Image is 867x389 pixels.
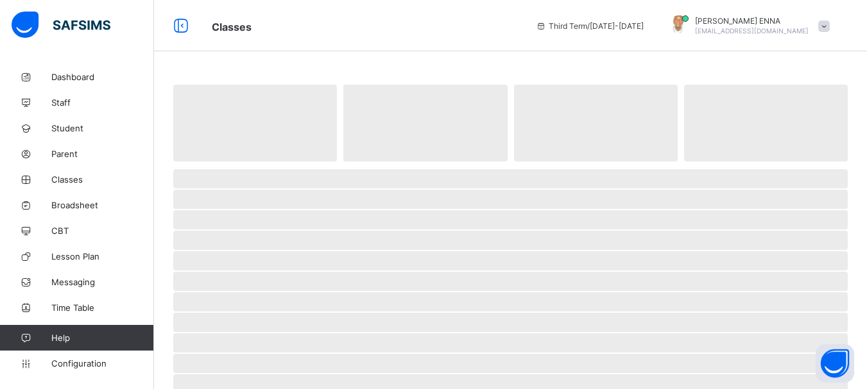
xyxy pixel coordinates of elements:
span: ‌ [173,272,848,291]
span: ‌ [684,85,848,161]
span: Help [51,333,153,343]
span: Broadsheet [51,200,154,210]
div: EMMANUEL ENNA [657,15,836,37]
span: ‌ [173,210,848,229]
span: Staff [51,97,154,108]
span: Time Table [51,302,154,313]
span: Lesson Plan [51,251,154,261]
span: ‌ [173,190,848,209]
span: Student [51,123,154,133]
span: ‌ [173,169,848,188]
span: Dashboard [51,72,154,82]
span: ‌ [173,231,848,250]
span: ‌ [343,85,507,161]
span: Classes [51,174,154,185]
span: ‌ [173,333,848,352]
span: Configuration [51,358,153,368]
button: Open asap [816,344,854,383]
span: ‌ [173,313,848,332]
span: ‌ [173,292,848,311]
span: CBT [51,226,154,236]
span: ‌ [173,85,337,161]
span: ‌ [514,85,678,161]
span: Parent [51,149,154,159]
span: ‌ [173,251,848,270]
span: [PERSON_NAME] ENNA [695,16,809,26]
span: [EMAIL_ADDRESS][DOMAIN_NAME] [695,27,809,35]
span: Classes [212,21,252,33]
img: safsims [12,12,110,38]
span: Messaging [51,277,154,287]
span: session/term information [536,21,644,31]
span: ‌ [173,354,848,373]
